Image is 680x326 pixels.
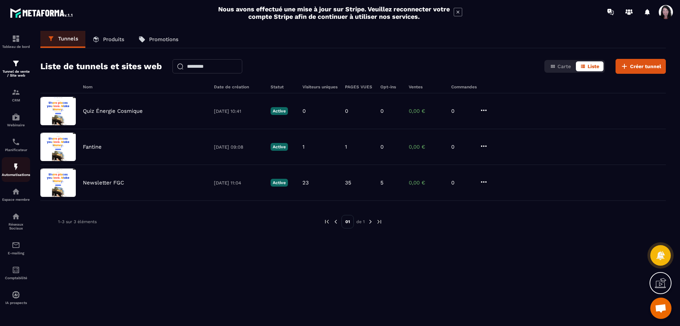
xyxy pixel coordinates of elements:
p: 0,00 € [409,179,444,186]
a: schedulerschedulerPlanificateur [2,132,30,157]
h2: Liste de tunnels et sites web [40,59,162,73]
img: automations [12,162,20,171]
p: 1 [345,144,347,150]
p: 5 [380,179,384,186]
p: 0 [302,108,306,114]
h6: Statut [271,84,295,89]
h6: PAGES VUES [345,84,373,89]
a: social-networksocial-networkRéseaux Sociaux [2,207,30,236]
p: Active [271,179,288,187]
p: 01 [341,215,354,228]
img: next [367,219,374,225]
h6: Opt-ins [380,84,402,89]
img: social-network [12,212,20,221]
p: Active [271,107,288,115]
img: image [40,133,76,161]
h6: Commandes [451,84,477,89]
p: 35 [345,179,351,186]
p: Planificateur [2,148,30,152]
img: accountant [12,266,20,274]
img: image [40,168,76,197]
p: 1-3 sur 3 éléments [58,219,97,224]
a: formationformationTunnel de vente / Site web [2,54,30,83]
p: Réseaux Sociaux [2,222,30,230]
p: Tunnels [58,35,78,42]
img: image [40,97,76,125]
p: Tableau de bord [2,45,30,49]
h6: Visiteurs uniques [302,84,338,89]
p: Fantine [83,144,102,150]
span: Liste [588,63,599,69]
p: IA prospects [2,301,30,305]
p: 0 [380,108,384,114]
p: [DATE] 10:41 [214,109,263,114]
img: email [12,241,20,249]
a: automationsautomationsWebinaire [2,107,30,132]
p: Webinaire [2,123,30,127]
img: next [376,219,382,225]
img: automations [12,187,20,196]
a: Tunnels [40,31,85,48]
p: Quiz Énergie Cosmique [83,108,143,114]
p: CRM [2,98,30,102]
a: Produits [85,31,131,48]
p: [DATE] 11:04 [214,180,263,186]
a: automationsautomationsEspace membre [2,182,30,207]
span: Créer tunnel [630,63,661,70]
p: Newsletter FGC [83,179,124,186]
a: automationsautomationsAutomatisations [2,157,30,182]
a: formationformationTableau de bord [2,29,30,54]
button: Créer tunnel [616,59,666,74]
p: 0 [451,144,472,150]
img: prev [333,219,339,225]
p: 1 [302,144,305,150]
h6: Ventes [409,84,444,89]
p: 0 [451,108,472,114]
h6: Date de création [214,84,263,89]
a: Ouvrir le chat [650,298,671,319]
a: Promotions [131,31,186,48]
img: automations [12,291,20,299]
p: Espace membre [2,198,30,201]
p: Automatisations [2,173,30,177]
a: accountantaccountantComptabilité [2,260,30,285]
img: logo [10,6,74,19]
img: prev [324,219,330,225]
img: formation [12,59,20,68]
img: automations [12,113,20,121]
p: Comptabilité [2,276,30,280]
p: Promotions [149,36,178,43]
a: emailemailE-mailing [2,236,30,260]
h6: Nom [83,84,207,89]
p: Tunnel de vente / Site web [2,70,30,77]
button: Carte [546,61,575,71]
span: Carte [557,63,571,69]
p: 0,00 € [409,108,444,114]
a: formationformationCRM [2,83,30,107]
p: 0 [345,108,348,114]
p: [DATE] 09:08 [214,144,263,150]
p: 0 [451,179,472,186]
img: formation [12,34,20,43]
p: Active [271,143,288,151]
img: formation [12,88,20,96]
img: scheduler [12,138,20,146]
p: E-mailing [2,251,30,255]
p: 0,00 € [409,144,444,150]
p: Produits [103,36,124,43]
p: 23 [302,179,309,186]
h2: Nous avons effectué une mise à jour sur Stripe. Veuillez reconnecter votre compte Stripe afin de ... [218,5,450,20]
button: Liste [576,61,603,71]
p: de 1 [356,219,365,225]
p: 0 [380,144,384,150]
